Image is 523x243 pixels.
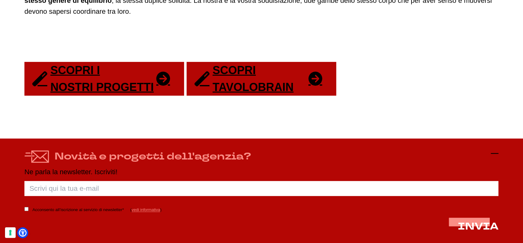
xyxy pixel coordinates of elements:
span: ( ) [130,207,162,212]
span: INVIA [458,220,499,233]
button: Le tue preferenze relative al consenso per le tecnologie di tracciamento [5,227,16,238]
a: Open Accessibility Menu [19,229,27,237]
a: Scopri i nostri progetti [24,62,184,96]
a: vedi informativa [132,207,160,212]
a: Scopri Tavolobrain [187,62,336,96]
label: Acconsento all’iscrizione al servizio di newsletter* [32,206,124,214]
input: Scrivi qui la tua e-mail [24,181,499,196]
h4: Novità e progetti dell'agenzia? [54,150,251,163]
button: INVIA [458,221,499,232]
p: Ne parla la newsletter. Iscriviti! [24,169,499,176]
